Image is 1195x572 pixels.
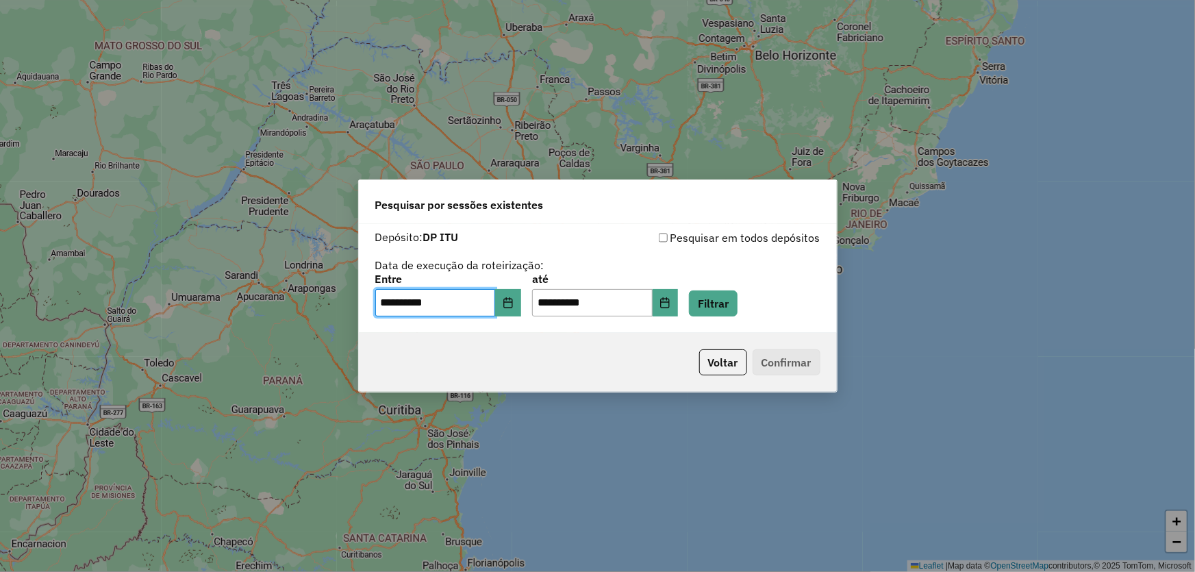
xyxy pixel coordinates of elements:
[423,230,459,244] strong: DP ITU
[375,257,544,273] label: Data de execução da roteirização:
[689,290,738,316] button: Filtrar
[375,271,521,287] label: Entre
[375,229,459,245] label: Depósito:
[653,289,679,316] button: Choose Date
[495,289,521,316] button: Choose Date
[699,349,747,375] button: Voltar
[532,271,678,287] label: até
[598,229,820,246] div: Pesquisar em todos depósitos
[375,197,544,213] span: Pesquisar por sessões existentes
